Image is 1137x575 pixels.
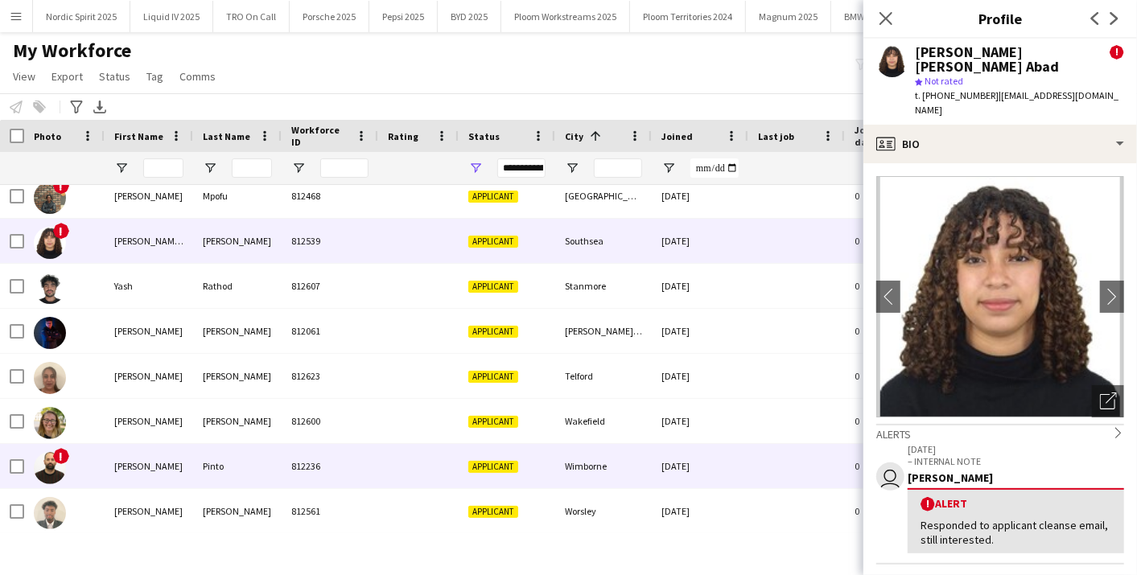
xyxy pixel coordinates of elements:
[193,309,282,353] div: [PERSON_NAME]
[93,66,137,87] a: Status
[320,158,369,178] input: Workforce ID Filter Input
[555,309,652,353] div: [PERSON_NAME] Coldfield
[845,219,950,263] div: 0
[652,309,748,353] div: [DATE]
[908,443,1124,455] p: [DATE]
[921,518,1111,547] div: Responded to applicant cleanse email, still interested.
[105,219,193,263] div: [PERSON_NAME] [PERSON_NAME]
[282,399,378,443] div: 812600
[53,448,69,464] span: !
[291,161,306,175] button: Open Filter Menu
[282,444,378,488] div: 812236
[213,1,290,32] button: TRO On Call
[130,1,213,32] button: Liquid IV 2025
[193,264,282,308] div: Rathod
[105,399,193,443] div: [PERSON_NAME]
[758,130,794,142] span: Last job
[232,158,272,178] input: Last Name Filter Input
[13,69,35,84] span: View
[555,444,652,488] div: Wimborne
[34,362,66,394] img: Anita Singh
[53,178,69,194] span: !
[746,1,831,32] button: Magnum 2025
[845,354,950,398] div: 0
[33,1,130,32] button: Nordic Spirit 2025
[1110,45,1124,60] span: !
[105,354,193,398] div: [PERSON_NAME]
[34,407,66,439] img: Kathryn Barker
[34,272,66,304] img: Yash Rathod
[105,444,193,488] div: [PERSON_NAME]
[282,309,378,353] div: 812061
[282,489,378,533] div: 812561
[468,236,518,248] span: Applicant
[173,66,222,87] a: Comms
[565,130,583,142] span: City
[388,130,418,142] span: Rating
[661,130,693,142] span: Joined
[468,461,518,473] span: Applicant
[555,174,652,218] div: [GEOGRAPHIC_DATA]
[845,399,950,443] div: 0
[34,497,66,529] img: Anas Husein
[501,1,630,32] button: Ploom Workstreams 2025
[845,174,950,218] div: 0
[34,317,66,349] img: Martin Phan
[594,158,642,178] input: City Filter Input
[193,174,282,218] div: Mpofu
[555,354,652,398] div: Telford
[45,66,89,87] a: Export
[652,444,748,488] div: [DATE]
[34,452,66,484] img: Zackary Pinto
[915,45,1110,74] div: [PERSON_NAME] [PERSON_NAME] Abad
[282,174,378,218] div: 812468
[468,281,518,293] span: Applicant
[876,176,1124,417] img: Crew avatar or photo
[290,1,369,32] button: Porsche 2025
[193,444,282,488] div: Pinto
[921,496,1111,511] div: Alert
[193,354,282,398] div: [PERSON_NAME]
[468,161,483,175] button: Open Filter Menu
[105,174,193,218] div: [PERSON_NAME]
[555,219,652,263] div: Southsea
[369,1,438,32] button: Pepsi 2025
[652,399,748,443] div: [DATE]
[555,489,652,533] div: Worsley
[845,309,950,353] div: 0
[652,219,748,263] div: [DATE]
[53,223,69,239] span: !
[105,489,193,533] div: [PERSON_NAME]
[193,219,282,263] div: [PERSON_NAME]
[90,97,109,117] app-action-btn: Export XLSX
[282,219,378,263] div: 812539
[876,424,1124,442] div: Alerts
[179,69,216,84] span: Comms
[1092,385,1124,417] div: Open photos pop-in
[915,89,999,101] span: t. [PHONE_NUMBER]
[555,399,652,443] div: Wakefield
[6,66,42,87] a: View
[51,69,83,84] span: Export
[661,161,676,175] button: Open Filter Menu
[468,371,518,383] span: Applicant
[193,489,282,533] div: [PERSON_NAME]
[845,264,950,308] div: 0
[193,399,282,443] div: [PERSON_NAME]
[468,506,518,518] span: Applicant
[652,174,748,218] div: [DATE]
[468,416,518,428] span: Applicant
[845,489,950,533] div: 0
[140,66,170,87] a: Tag
[690,158,739,178] input: Joined Filter Input
[652,264,748,308] div: [DATE]
[921,497,935,511] span: !
[105,264,193,308] div: Yash
[146,69,163,84] span: Tag
[863,125,1137,163] div: Bio
[203,130,250,142] span: Last Name
[291,124,349,148] span: Workforce ID
[468,191,518,203] span: Applicant
[34,130,61,142] span: Photo
[855,124,921,148] span: Jobs (last 90 days)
